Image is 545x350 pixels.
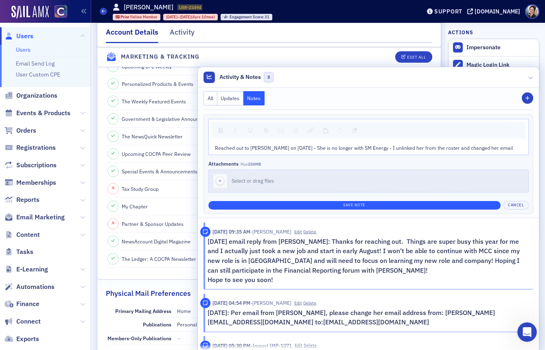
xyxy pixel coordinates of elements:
[12,235,151,250] div: Redirect an Event to a 3rd Party URL
[4,195,39,204] a: Reports
[4,265,48,274] a: E-Learning
[434,8,462,15] div: Support
[121,52,200,61] h4: Marketing & Tracking
[16,282,55,291] span: Automations
[16,109,70,118] span: Events & Products
[16,213,65,222] span: Email Marketing
[4,335,39,343] a: Exports
[8,96,155,138] div: Recent messageProfile image for AidanHi [PERSON_NAME]. All good! These are the notes I created fo...
[16,195,39,204] span: Reports
[33,194,110,200] span: Updated [DATE] 14:51 EDT
[230,15,270,20] div: 31
[122,255,196,262] span: The Ledger: A COCPA Newsletter
[208,308,528,327] p: [DATE]: Per email from [PERSON_NAME], please change her email address from: [PERSON_NAME][EMAIL_A...
[85,123,108,131] div: • [DATE]
[179,4,201,10] span: USR-23494
[16,15,51,28] img: logo
[407,55,426,59] div: Edit All
[217,91,244,105] button: Updates
[177,308,191,314] span: Home
[208,201,501,210] button: Save Note
[323,318,429,326] a: [EMAIL_ADDRESS][DOMAIN_NAME]
[274,125,303,136] div: rdw-list-control
[467,9,523,14] button: [DOMAIN_NAME]
[200,298,210,308] div: Staff Note
[291,125,302,136] div: Ordered
[232,177,274,184] span: Select or drag files
[8,142,155,173] div: Send us a messageWe typically reply in under 15 minutes
[219,73,261,81] span: Activity & Notes
[335,125,346,136] div: Redo
[122,203,148,210] span: My Chapter
[17,149,136,158] div: Send us a message
[17,238,136,247] div: Redirect an Event to a 3rd Party URL
[4,91,57,100] a: Organizations
[230,14,265,20] span: Engagement Score :
[4,300,39,308] a: Finance
[47,274,75,280] span: Messages
[347,125,362,136] div: rdw-remove-control
[122,80,193,87] span: Personalized Products & Events
[303,229,316,235] button: Delete
[303,125,318,136] div: rdw-link-control
[250,342,292,349] span: Import IMP-1071
[130,14,158,20] span: Fellow Member
[4,126,36,135] a: Orders
[122,133,183,140] span: The NewsQuick Newsletter
[17,103,146,111] div: Recent message
[177,321,259,328] div: Personalized Products & Events Mail
[208,237,528,276] p: [DATE] email reply from [PERSON_NAME]: Thanks for reaching out. Things are super busy this year f...
[212,228,250,235] time: 7/30/2025 09:35 AM
[120,14,130,20] span: Prior
[115,308,171,314] span: Primary Mailing Address
[318,125,347,136] div: rdw-history-control
[200,227,210,237] div: Staff Note
[4,282,55,291] a: Automations
[305,125,317,136] div: Link
[55,5,67,18] img: SailAMX
[212,342,250,349] time: 2/17/2023 05:30 PM
[11,6,49,19] a: SailAMX
[395,51,432,63] button: Edit All
[294,229,302,235] button: Edit
[294,300,302,306] button: Edit
[16,46,31,53] a: Users
[4,178,56,187] a: Memberships
[9,178,154,208] div: Status: All Systems OperationalUpdated [DATE] 14:51 EDT
[33,184,146,193] div: Status: All Systems Operational
[250,228,291,235] span: Stacy Svendsen
[16,230,40,239] span: Content
[466,61,535,69] div: Magic Login Link
[212,300,250,306] time: 4/4/2024 04:54 PM
[136,274,149,280] span: Help
[16,91,57,100] span: Organizations
[4,317,41,326] a: Connect
[264,72,274,82] span: 3
[503,201,529,210] button: Cancel
[16,72,147,85] p: How can we help?
[250,300,291,306] span: Stacy Svendsen
[349,125,361,136] div: Remove
[122,238,190,245] span: NewsAccount Digital Magazine
[4,143,56,152] a: Registrations
[166,14,177,20] span: [DATE]
[16,247,33,256] span: Tasks
[9,108,154,138] div: Profile image for AidanHi [PERSON_NAME]. All good! These are the notes I created for myself from ...
[16,161,57,170] span: Subscriptions
[303,300,316,306] button: Delete
[243,91,265,105] button: Notes
[170,27,195,42] div: Activity
[4,213,65,222] a: Email Marketing
[122,115,218,122] span: Government & Legislative Announcements
[12,215,151,232] button: Search for help
[122,220,184,227] span: Partner & Sponsor Updates
[4,32,33,41] a: Users
[248,162,261,167] span: 250MB
[16,60,55,67] a: Email Send Log
[122,168,197,175] span: Special Events & Announcements
[475,8,520,15] div: [DOMAIN_NAME]
[122,98,186,105] span: The Weekly Featured Events
[16,126,36,135] span: Orders
[208,275,528,285] p: Hope to see you soon!
[208,119,529,155] div: rdw-wrapper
